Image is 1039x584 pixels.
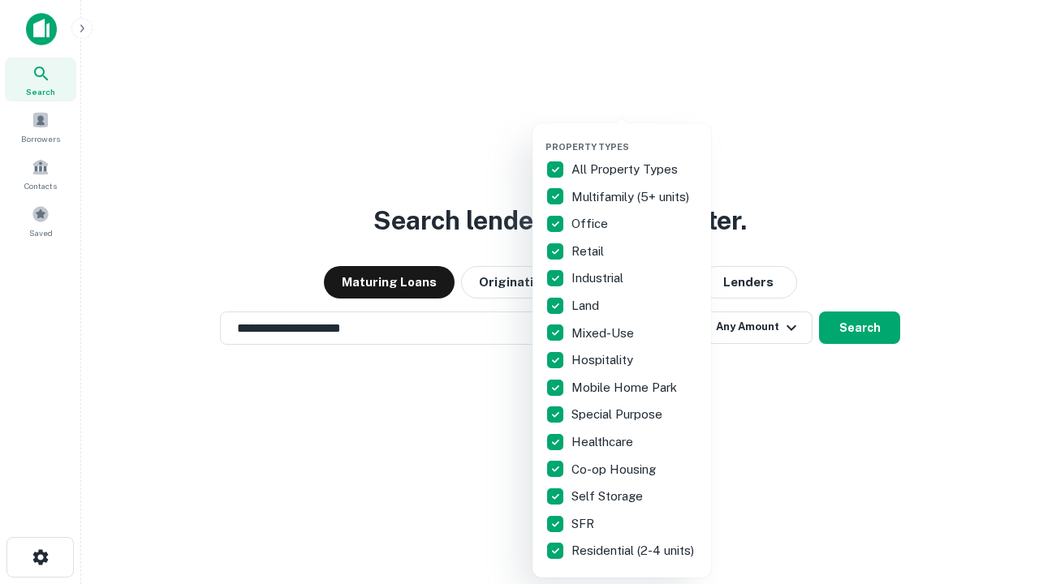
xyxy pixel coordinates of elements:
p: Mobile Home Park [571,378,680,397]
iframe: Chat Widget [958,454,1039,532]
p: Special Purpose [571,405,666,424]
p: Office [571,214,611,234]
p: SFR [571,514,597,534]
p: Industrial [571,268,627,288]
p: Healthcare [571,432,636,452]
p: Hospitality [571,350,636,370]
p: Self Storage [571,487,646,506]
p: Residential (2-4 units) [571,541,697,560]
p: All Property Types [571,160,681,179]
p: Retail [571,242,607,261]
span: Property Types [545,142,629,152]
p: Multifamily (5+ units) [571,187,692,207]
p: Land [571,296,602,316]
p: Co-op Housing [571,460,659,479]
p: Mixed-Use [571,324,637,343]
